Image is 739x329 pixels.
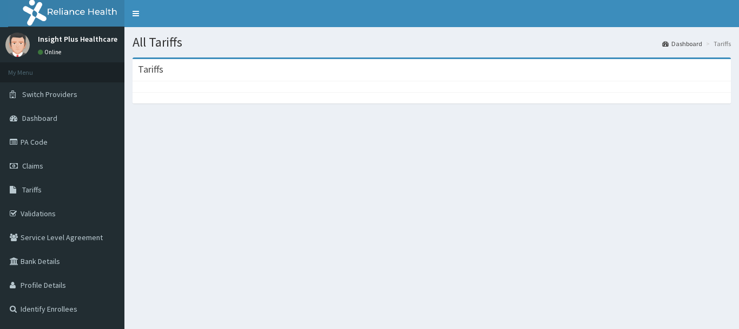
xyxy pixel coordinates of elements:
[5,33,30,57] img: User Image
[22,113,57,123] span: Dashboard
[662,39,702,48] a: Dashboard
[133,35,731,49] h1: All Tariffs
[22,161,43,171] span: Claims
[22,185,42,195] span: Tariffs
[138,64,163,74] h3: Tariffs
[703,39,731,48] li: Tariffs
[22,89,77,99] span: Switch Providers
[38,35,117,43] p: Insight Plus Healthcare
[38,48,64,56] a: Online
